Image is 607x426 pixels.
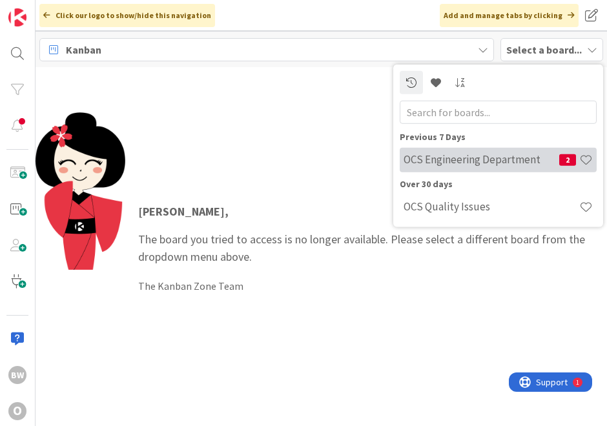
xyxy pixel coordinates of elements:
[27,2,59,17] span: Support
[506,43,582,56] b: Select a board...
[8,402,26,420] div: O
[138,203,594,265] p: The board you tried to access is no longer available. Please select a different board from the dr...
[400,130,597,143] div: Previous 7 Days
[404,153,559,166] h4: OCS Engineering Department
[8,8,26,26] img: Visit kanbanzone.com
[67,5,70,15] div: 1
[440,4,579,27] div: Add and manage tabs by clicking
[404,200,579,213] h4: OCS Quality Issues
[39,4,215,27] div: Click our logo to show/hide this navigation
[400,177,597,190] div: Over 30 days
[66,42,101,57] span: Kanban
[138,204,229,219] strong: [PERSON_NAME] ,
[138,278,594,294] div: The Kanban Zone Team
[8,366,26,384] div: BW
[559,154,576,165] span: 2
[400,100,597,123] input: Search for boards...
